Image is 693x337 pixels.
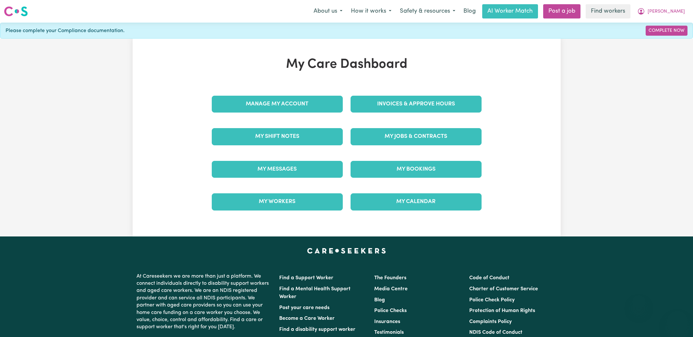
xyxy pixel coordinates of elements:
button: About us [309,5,347,18]
a: Insurances [374,319,400,324]
a: Code of Conduct [469,275,509,281]
a: Invoices & Approve Hours [351,96,482,113]
button: My Account [633,5,689,18]
a: My Shift Notes [212,128,343,145]
a: My Jobs & Contracts [351,128,482,145]
a: Manage My Account [212,96,343,113]
a: The Founders [374,275,406,281]
a: Find workers [586,4,630,18]
iframe: Button to launch messaging window [667,311,688,332]
a: AI Worker Match [482,4,538,18]
a: Complete Now [646,26,687,36]
a: Post a job [543,4,580,18]
a: Protection of Human Rights [469,308,535,313]
a: Post your care needs [279,305,329,310]
a: My Workers [212,193,343,210]
button: How it works [347,5,396,18]
a: Find a Mental Health Support Worker [279,286,351,299]
a: Complaints Policy [469,319,512,324]
a: Testimonials [374,330,404,335]
a: Careseekers home page [307,248,386,253]
a: Careseekers logo [4,4,28,19]
a: My Messages [212,161,343,178]
a: Police Checks [374,308,407,313]
a: Find a Support Worker [279,275,333,281]
a: Find a disability support worker [279,327,355,332]
span: [PERSON_NAME] [648,8,685,15]
a: NDIS Code of Conduct [469,330,522,335]
h1: My Care Dashboard [208,57,485,72]
a: Blog [460,4,480,18]
a: Blog [374,297,385,303]
a: Police Check Policy [469,297,515,303]
span: Please complete your Compliance documentation. [6,27,125,35]
img: Careseekers logo [4,6,28,17]
a: My Bookings [351,161,482,178]
button: Safety & resources [396,5,460,18]
a: Charter of Customer Service [469,286,538,292]
iframe: Close message [632,295,645,308]
a: My Calendar [351,193,482,210]
a: Become a Care Worker [279,316,335,321]
a: Media Centre [374,286,408,292]
p: At Careseekers we are more than just a platform. We connect individuals directly to disability su... [137,270,271,333]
